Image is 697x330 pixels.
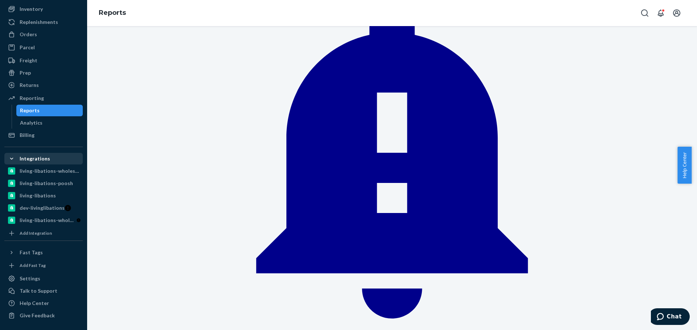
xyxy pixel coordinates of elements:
[4,42,83,53] a: Parcel
[93,3,132,24] ol: breadcrumbs
[4,129,83,141] a: Billing
[4,92,83,104] a: Reporting
[4,273,83,284] a: Settings
[4,67,83,79] a: Prep
[20,44,35,51] div: Parcel
[20,155,50,162] div: Integrations
[4,261,83,270] a: Add Fast Tag
[20,300,49,307] div: Help Center
[20,312,55,319] div: Give Feedback
[20,249,43,256] div: Fast Tags
[4,190,83,201] a: living-libations
[20,131,34,139] div: Billing
[4,29,83,40] a: Orders
[20,82,39,89] div: Returns
[20,192,56,199] div: living-libations
[20,262,46,268] div: Add Fast Tag
[20,18,58,26] div: Replenishments
[20,119,42,126] div: Analytics
[20,217,77,224] div: living-libations-wholesale-us-staging
[4,177,83,189] a: living-libations-poosh
[4,214,83,226] a: living-libations-wholesale-us-staging
[669,6,684,20] button: Open account menu
[651,308,690,326] iframe: Opens a widget where you can chat to one of our agents
[20,275,40,282] div: Settings
[16,117,83,129] a: Analytics
[653,6,668,20] button: Open notifications
[4,310,83,321] button: Give Feedback
[20,180,73,187] div: living-libations-poosh
[20,31,37,38] div: Orders
[99,9,126,17] a: Reports
[4,55,83,66] a: Freight
[20,287,57,295] div: Talk to Support
[4,79,83,91] a: Returns
[637,6,652,20] button: Open Search Box
[4,16,83,28] a: Replenishments
[4,202,83,214] a: dev-livinglibations
[4,229,83,238] a: Add Integration
[20,5,43,13] div: Inventory
[4,3,83,15] a: Inventory
[4,297,83,309] a: Help Center
[20,107,40,114] div: Reports
[20,167,81,175] div: living-libations-wholesale-us
[677,147,692,184] button: Help Center
[20,69,31,76] div: Prep
[4,165,83,177] a: living-libations-wholesale-us
[20,95,44,102] div: Reporting
[4,153,83,164] button: Integrations
[16,105,83,116] a: Reports
[20,230,52,236] div: Add Integration
[20,204,65,212] div: dev-livinglibations
[20,57,37,64] div: Freight
[4,285,83,297] button: Talk to Support
[4,247,83,258] button: Fast Tags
